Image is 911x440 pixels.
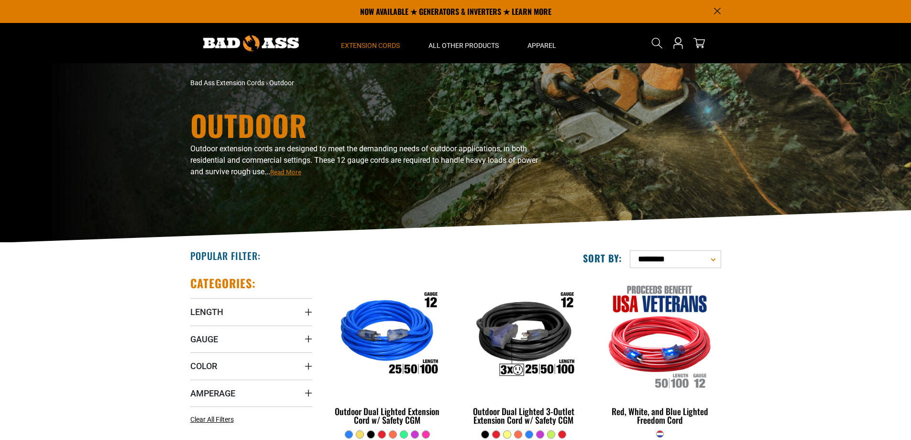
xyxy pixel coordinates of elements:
a: Clear All Filters [190,415,238,425]
span: Clear All Filters [190,416,234,423]
img: Red, White, and Blue Lighted Freedom Cord [600,281,720,391]
div: Outdoor Dual Lighted Extension Cord w/ Safety CGM [327,407,449,424]
span: › [266,79,268,87]
span: Gauge [190,334,218,345]
span: Outdoor [269,79,294,87]
summary: Gauge [190,326,312,352]
summary: Apparel [513,23,571,63]
nav: breadcrumbs [190,78,539,88]
h2: Popular Filter: [190,249,261,262]
div: Red, White, and Blue Lighted Freedom Cord [599,407,721,424]
span: Color [190,361,217,372]
summary: Color [190,352,312,379]
span: Apparel [527,41,556,50]
span: Outdoor extension cords are designed to meet the demanding needs of outdoor applications, in both... [190,144,538,176]
span: Read More [270,169,301,176]
a: Red, White, and Blue Lighted Freedom Cord Red, White, and Blue Lighted Freedom Cord [599,276,721,430]
a: Outdoor Dual Lighted 3-Outlet Extension Cord w/ Safety CGM Outdoor Dual Lighted 3-Outlet Extensio... [462,276,584,430]
h1: Outdoor [190,111,539,139]
span: Extension Cords [341,41,400,50]
span: All Other Products [428,41,499,50]
div: Outdoor Dual Lighted 3-Outlet Extension Cord w/ Safety CGM [462,407,584,424]
summary: Amperage [190,380,312,406]
a: Outdoor Dual Lighted Extension Cord w/ Safety CGM Outdoor Dual Lighted Extension Cord w/ Safety CGM [327,276,449,430]
span: Amperage [190,388,235,399]
span: Length [190,306,223,317]
summary: Extension Cords [327,23,414,63]
label: Sort by: [583,252,622,264]
summary: Length [190,298,312,325]
summary: Search [649,35,665,51]
img: Outdoor Dual Lighted 3-Outlet Extension Cord w/ Safety CGM [463,281,584,391]
img: Outdoor Dual Lighted Extension Cord w/ Safety CGM [327,281,448,391]
summary: All Other Products [414,23,513,63]
h2: Categories: [190,276,256,291]
img: Bad Ass Extension Cords [203,35,299,51]
a: Bad Ass Extension Cords [190,79,264,87]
